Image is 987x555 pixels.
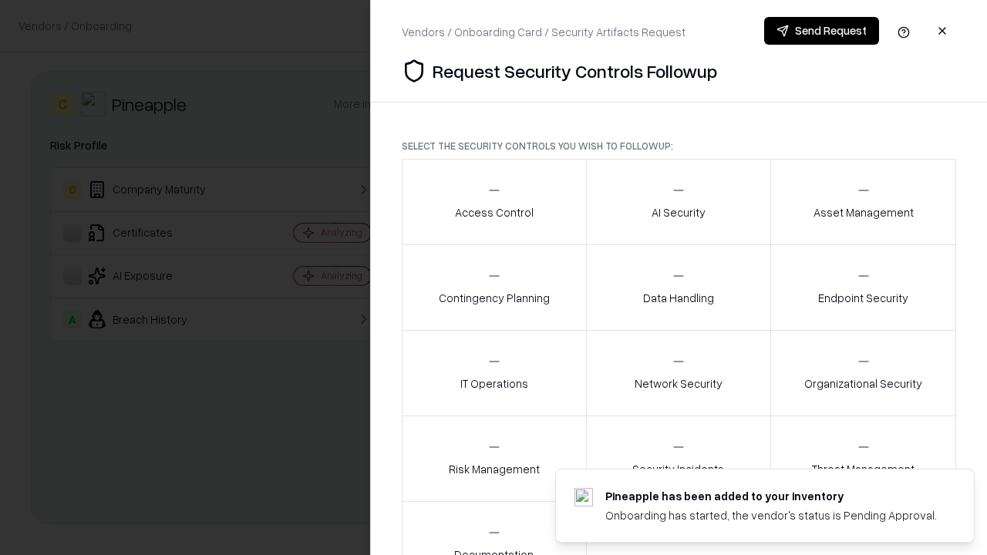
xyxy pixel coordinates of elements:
[818,290,908,306] p: Endpoint Security
[449,461,540,477] p: Risk Management
[812,461,915,477] p: Threat Management
[635,375,723,392] p: Network Security
[455,204,534,220] p: Access Control
[460,375,528,392] p: IT Operations
[770,330,956,416] button: Organizational Security
[439,290,550,306] p: Contingency Planning
[586,244,772,331] button: Data Handling
[574,488,593,506] img: pineappleenergy.com
[402,159,587,245] button: Access Control
[402,244,587,331] button: Contingency Planning
[804,375,922,392] p: Organizational Security
[770,159,956,245] button: Asset Management
[605,488,937,504] div: Pineapple has been added to your inventory
[764,17,879,45] button: Send Request
[770,415,956,502] button: Threat Management
[433,59,717,83] p: Request Security Controls Followup
[402,140,956,153] p: Select the security controls you wish to followup:
[632,461,724,477] p: Security Incidents
[402,24,686,40] div: Vendors / Onboarding Card / Security Artifacts Request
[652,204,706,220] p: AI Security
[586,415,772,502] button: Security Incidents
[770,244,956,331] button: Endpoint Security
[586,330,772,416] button: Network Security
[814,204,914,220] p: Asset Management
[402,330,587,416] button: IT Operations
[402,415,587,502] button: Risk Management
[643,290,714,306] p: Data Handling
[605,507,937,523] div: Onboarding has started, the vendor's status is Pending Approval.
[586,159,772,245] button: AI Security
